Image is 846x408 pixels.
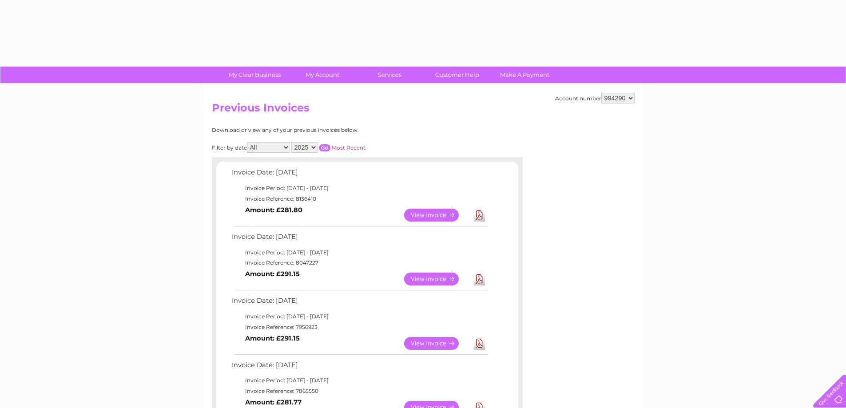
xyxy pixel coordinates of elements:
b: Amount: £291.15 [245,334,300,342]
b: Amount: £281.77 [245,398,302,406]
div: Filter by date [212,142,445,153]
a: View [404,209,469,222]
a: My Clear Business [218,67,291,83]
td: Invoice Period: [DATE] - [DATE] [230,375,489,386]
a: Most Recent [332,144,365,151]
div: Download or view any of your previous invoices below. [212,127,445,133]
a: Make A Payment [488,67,561,83]
h2: Previous Invoices [212,102,635,119]
td: Invoice Date: [DATE] [230,166,489,183]
div: Account number [555,93,635,103]
a: Customer Help [421,67,494,83]
td: Invoice Date: [DATE] [230,295,489,311]
td: Invoice Reference: 7865550 [230,386,489,396]
td: Invoice Date: [DATE] [230,359,489,376]
td: Invoice Reference: 8136410 [230,194,489,204]
a: Services [353,67,426,83]
td: Invoice Reference: 8047227 [230,257,489,268]
a: View [404,337,469,350]
a: Download [474,209,485,222]
td: Invoice Period: [DATE] - [DATE] [230,183,489,194]
a: Download [474,273,485,285]
td: Invoice Period: [DATE] - [DATE] [230,247,489,258]
td: Invoice Date: [DATE] [230,231,489,247]
a: Download [474,337,485,350]
a: My Account [286,67,359,83]
a: View [404,273,469,285]
td: Invoice Reference: 7956923 [230,322,489,333]
b: Amount: £281.80 [245,206,302,214]
td: Invoice Period: [DATE] - [DATE] [230,311,489,322]
b: Amount: £291.15 [245,270,300,278]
